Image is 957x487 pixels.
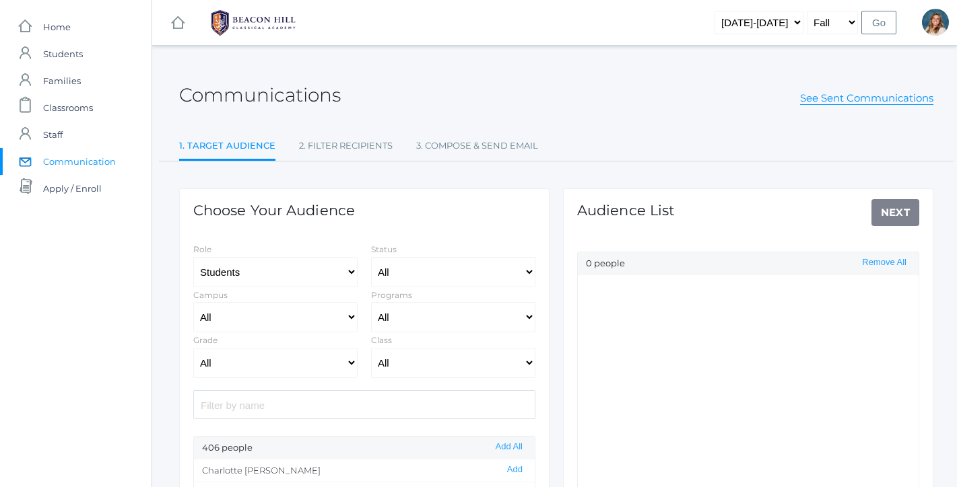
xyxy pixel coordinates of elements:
input: Filter by name [193,390,535,419]
span: Families [43,67,81,94]
button: Remove All [858,257,911,268]
span: Home [43,13,71,40]
div: 0 people [578,252,919,275]
h1: Audience List [577,202,675,218]
label: Role [193,244,211,254]
div: 406 people [194,437,535,459]
img: BHCALogos-05-308ed15e86a5a0abce9b8dd61676a3503ac9727e845dece92d48e8588c001991.png [203,6,304,40]
label: Programs [371,290,412,300]
h2: Communications [179,85,341,106]
label: Status [371,244,397,254]
a: 2. Filter Recipients [299,133,393,159]
label: Grade [193,335,218,345]
input: Go [861,11,896,34]
label: Campus [193,290,228,300]
span: Staff [43,121,63,148]
a: See Sent Communications [800,91,933,105]
h1: Choose Your Audience [193,202,355,218]
div: Liv Barber [922,9,949,36]
span: Classrooms [43,94,93,121]
button: Add All [492,441,527,453]
a: 3. Compose & Send Email [416,133,538,159]
button: Add [503,464,527,476]
label: Class [371,335,392,345]
span: Students [43,40,83,67]
span: Communication [43,148,116,175]
a: 1. Target Audience [179,133,275,161]
span: Apply / Enroll [43,175,102,202]
li: Charlotte [PERSON_NAME] [194,459,535,482]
